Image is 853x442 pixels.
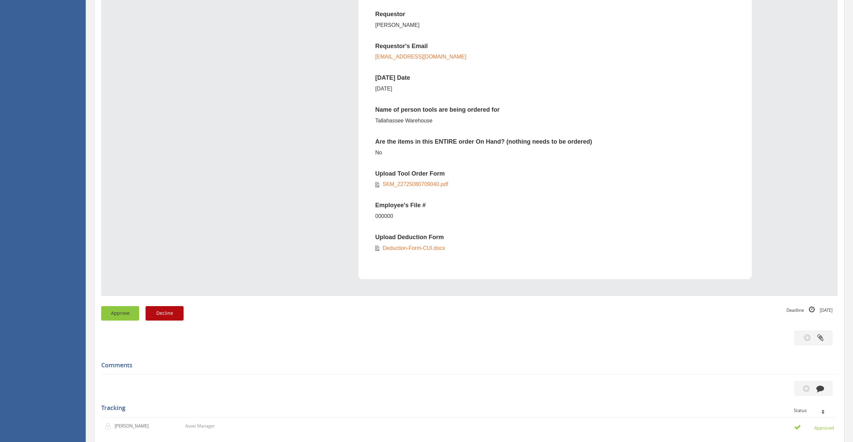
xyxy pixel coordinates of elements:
[375,138,592,145] strong: Are the items in this ENTIRE order On Hand? (nothing needs to be ordered)
[375,170,445,177] strong: Upload Tool Order Form
[375,234,444,241] strong: Upload Deduction Form
[101,306,139,321] button: Approve
[101,362,832,369] h5: Comments
[375,43,428,49] strong: Requestor's Email
[105,423,115,430] img: user-icon.png
[786,306,832,314] small: Deadline [DATE]
[379,181,448,187] a: SKM_22725080709040.pdf
[375,106,500,113] strong: Name of person tools are being ordered for
[185,423,215,429] p: Asset Manager
[379,245,445,251] a: Deduction-Form-CUI.docx
[375,85,735,103] td: [DATE]
[375,74,410,81] strong: [DATE] Date
[375,212,735,230] td: 000000
[794,424,834,431] small: Approved
[375,54,466,60] a: [EMAIL_ADDRESS][DOMAIN_NAME]
[375,117,735,135] td: Tallahassee Warehouse
[375,149,735,167] td: No
[794,408,832,413] div: Status
[375,11,405,17] strong: Requestor
[375,202,426,209] strong: Employee's File #
[146,306,184,321] button: Decline
[101,405,832,411] h5: Tracking
[115,423,153,429] p: [PERSON_NAME]
[375,21,735,39] td: [PERSON_NAME]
